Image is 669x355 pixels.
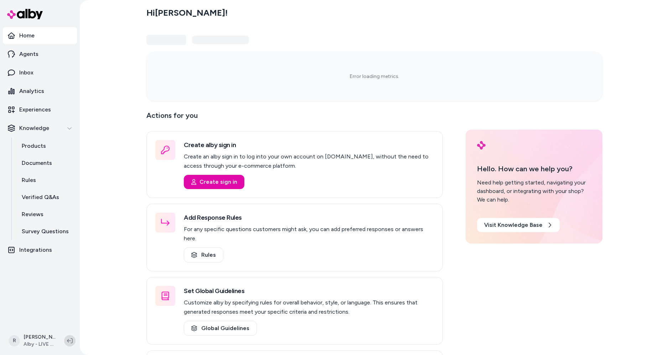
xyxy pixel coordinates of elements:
a: Experiences [3,101,77,118]
p: Actions for you [146,110,443,127]
p: Knowledge [19,124,49,132]
h3: Add Response Rules [184,213,434,223]
p: Error loading metrics. [350,73,399,80]
p: Customize alby by specifying rules for overall behavior, style, or language. This ensures that ge... [184,298,434,317]
p: For any specific questions customers might ask, you can add preferred responses or answers here. [184,225,434,243]
a: Integrations [3,241,77,259]
a: Survey Questions [15,223,77,240]
p: Integrations [19,246,52,254]
p: Documents [22,159,52,167]
p: Survey Questions [22,227,69,236]
a: Rules [184,247,223,262]
a: Agents [3,46,77,63]
a: Reviews [15,206,77,223]
a: Home [3,27,77,44]
p: Rules [22,176,36,184]
h3: Set Global Guidelines [184,286,434,296]
a: Products [15,137,77,155]
h2: Hi [PERSON_NAME] ! [146,7,228,18]
p: Agents [19,50,38,58]
a: Documents [15,155,77,172]
a: Visit Knowledge Base [477,218,560,232]
a: Analytics [3,83,77,100]
a: Global Guidelines [184,321,257,336]
a: Rules [15,172,77,189]
button: Knowledge [3,120,77,137]
p: Experiences [19,105,51,114]
a: Verified Q&As [15,189,77,206]
p: Home [19,31,35,40]
p: Analytics [19,87,44,95]
p: Products [22,142,46,150]
p: Reviews [22,210,43,219]
img: alby Logo [7,9,43,19]
p: Inbox [19,68,33,77]
button: R[PERSON_NAME]Alby - LIVE on [DOMAIN_NAME] [4,329,61,352]
span: Alby - LIVE on [DOMAIN_NAME] [24,341,56,348]
p: Verified Q&As [22,193,59,202]
p: Hello. How can we help you? [477,163,591,174]
h3: Create alby sign in [184,140,434,150]
p: Create an alby sign in to log into your own account on [DOMAIN_NAME], without the need to access ... [184,152,434,171]
img: alby Logo [477,141,486,150]
button: Create sign in [184,175,244,189]
span: R [9,335,20,346]
div: Need help getting started, navigating your dashboard, or integrating with your shop? We can help. [477,178,591,204]
a: Inbox [3,64,77,81]
p: [PERSON_NAME] [24,334,56,341]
